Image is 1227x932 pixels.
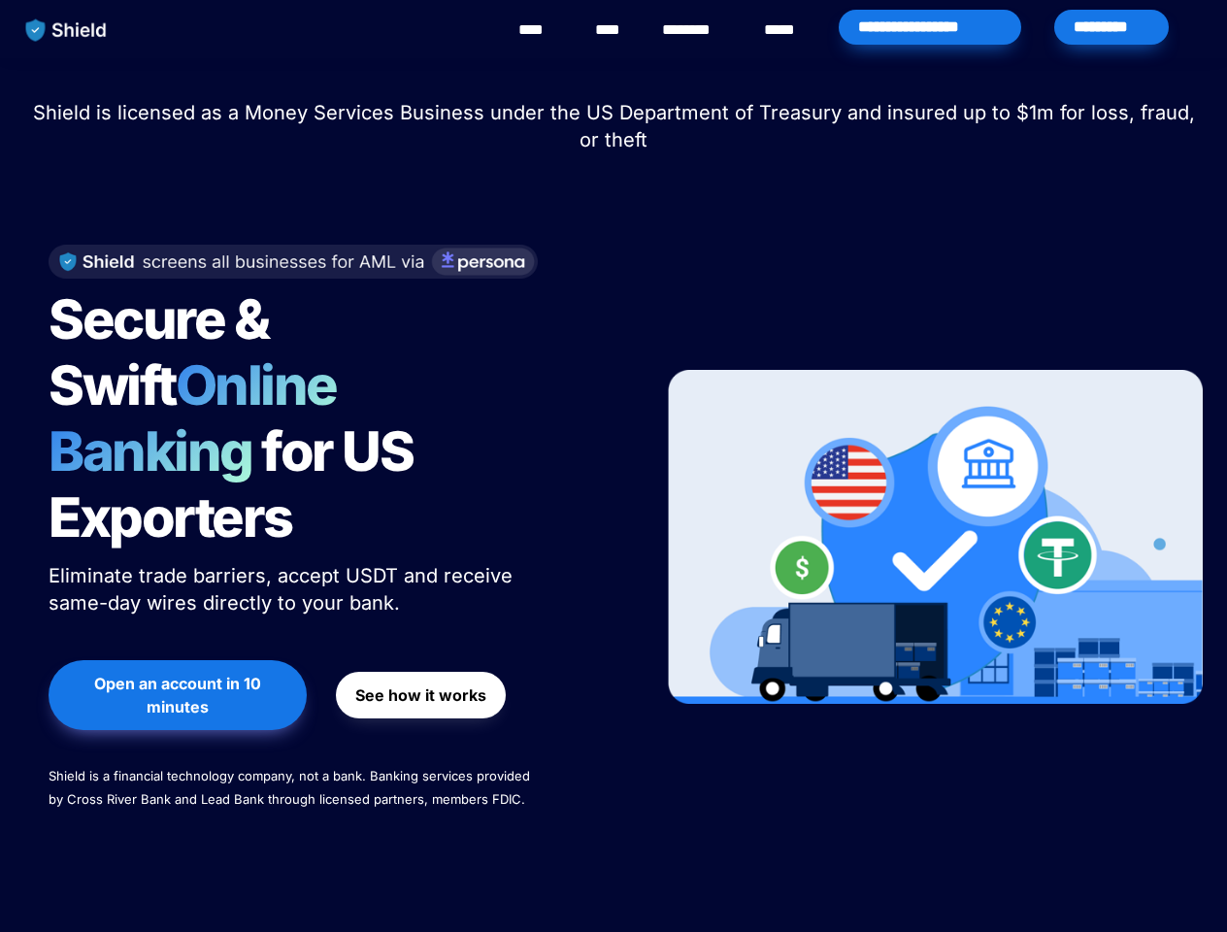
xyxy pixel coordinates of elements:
[355,685,486,705] strong: See how it works
[336,662,506,728] a: See how it works
[49,352,356,484] span: Online Banking
[49,286,278,418] span: Secure & Swift
[94,674,265,716] strong: Open an account in 10 minutes
[49,650,307,740] a: Open an account in 10 minutes
[17,10,116,50] img: website logo
[33,101,1201,151] span: Shield is licensed as a Money Services Business under the US Department of Treasury and insured u...
[49,564,518,615] span: Eliminate trade barriers, accept USDT and receive same-day wires directly to your bank.
[336,672,506,718] button: See how it works
[49,418,422,550] span: for US Exporters
[49,768,534,807] span: Shield is a financial technology company, not a bank. Banking services provided by Cross River Ba...
[49,660,307,730] button: Open an account in 10 minutes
